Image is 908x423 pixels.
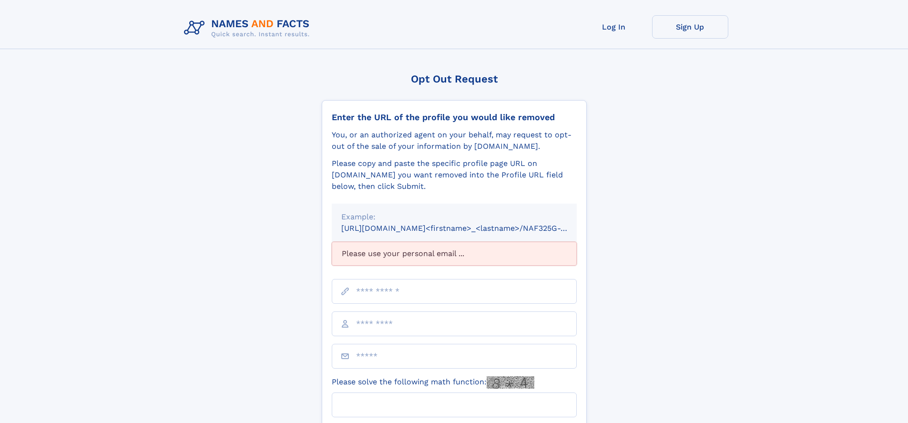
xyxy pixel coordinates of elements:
div: You, or an authorized agent on your behalf, may request to opt-out of the sale of your informatio... [332,129,577,152]
small: [URL][DOMAIN_NAME]<firstname>_<lastname>/NAF325G-xxxxxxxx [341,224,595,233]
div: Please use your personal email ... [332,242,577,266]
label: Please solve the following math function: [332,376,534,389]
a: Log In [576,15,652,39]
div: Enter the URL of the profile you would like removed [332,112,577,123]
div: Please copy and paste the specific profile page URL on [DOMAIN_NAME] you want removed into the Pr... [332,158,577,192]
img: Logo Names and Facts [180,15,317,41]
div: Opt Out Request [322,73,587,85]
div: Example: [341,211,567,223]
a: Sign Up [652,15,728,39]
